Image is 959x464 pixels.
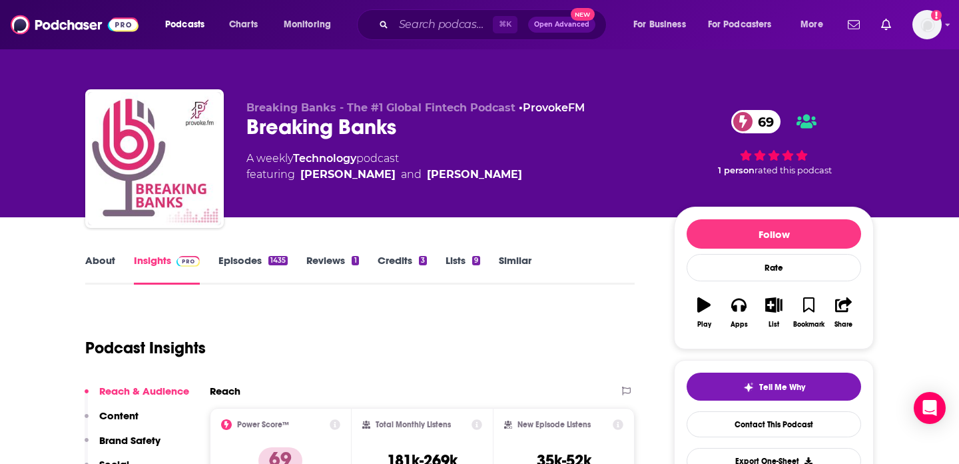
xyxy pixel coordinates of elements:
h1: Podcast Insights [85,338,206,358]
span: • [519,101,585,114]
a: Show notifications dropdown [876,13,896,36]
span: Podcasts [165,15,204,34]
h2: Total Monthly Listens [376,420,451,429]
p: Reach & Audience [99,385,189,397]
div: List [769,321,779,329]
button: Show profile menu [912,10,942,39]
a: Similar [499,254,531,285]
div: Bookmark [793,321,824,329]
span: For Podcasters [708,15,772,34]
div: Search podcasts, credits, & more... [370,9,619,40]
span: Charts [229,15,258,34]
button: Apps [721,289,756,337]
button: tell me why sparkleTell Me Why [687,373,861,401]
button: Brand Safety [85,434,160,459]
button: Open AdvancedNew [528,17,595,33]
span: For Business [633,15,686,34]
button: open menu [699,14,791,35]
p: Content [99,409,139,422]
div: 1 [352,256,358,265]
span: and [401,167,422,183]
div: 9 [472,256,480,265]
button: Reach & Audience [85,385,189,409]
a: Brett King [300,167,396,183]
button: Content [85,409,139,434]
a: 69 [731,110,781,133]
button: Follow [687,219,861,249]
span: rated this podcast [755,165,832,175]
div: Apps [731,321,748,329]
div: 69 1 personrated this podcast [674,101,874,184]
div: Share [834,321,852,329]
img: Podchaser - Follow, Share and Rate Podcasts [11,12,139,37]
a: Show notifications dropdown [842,13,865,36]
h2: New Episode Listens [517,420,591,429]
a: Technology [293,152,356,165]
div: Play [697,321,711,329]
a: Contact This Podcast [687,411,861,437]
img: tell me why sparkle [743,382,754,393]
span: ⌘ K [493,16,517,33]
span: Breaking Banks - The #1 Global Fintech Podcast [246,101,515,114]
h2: Reach [210,385,240,397]
button: open menu [624,14,703,35]
a: Lists9 [446,254,480,285]
div: Open Intercom Messenger [914,392,946,424]
img: User Profile [912,10,942,39]
span: Tell Me Why [759,382,805,393]
a: Credits3 [378,254,427,285]
div: 3 [419,256,427,265]
a: InsightsPodchaser Pro [134,254,200,285]
div: A weekly podcast [246,151,522,183]
a: Charts [220,14,266,35]
span: 69 [745,110,781,133]
p: Brand Safety [99,434,160,447]
button: open menu [156,14,222,35]
button: open menu [274,14,348,35]
span: Open Advanced [534,21,589,28]
button: open menu [791,14,840,35]
input: Search podcasts, credits, & more... [394,14,493,35]
a: Reviews1 [306,254,358,285]
a: ProvokeFM [523,101,585,114]
h2: Power Score™ [237,420,289,429]
svg: Add a profile image [931,10,942,21]
button: Play [687,289,721,337]
div: Rate [687,254,861,281]
button: List [757,289,791,337]
span: 1 person [718,165,755,175]
span: New [571,8,595,21]
span: featuring [246,167,522,183]
a: Episodes1435 [218,254,288,285]
span: More [800,15,823,34]
span: Monitoring [284,15,331,34]
div: 1435 [268,256,288,265]
button: Bookmark [791,289,826,337]
button: Share [826,289,861,337]
img: Breaking Banks [88,92,221,225]
span: Logged in as morganm92295 [912,10,942,39]
img: Podchaser Pro [176,256,200,267]
a: JP Nicols [427,167,522,183]
a: About [85,254,115,285]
